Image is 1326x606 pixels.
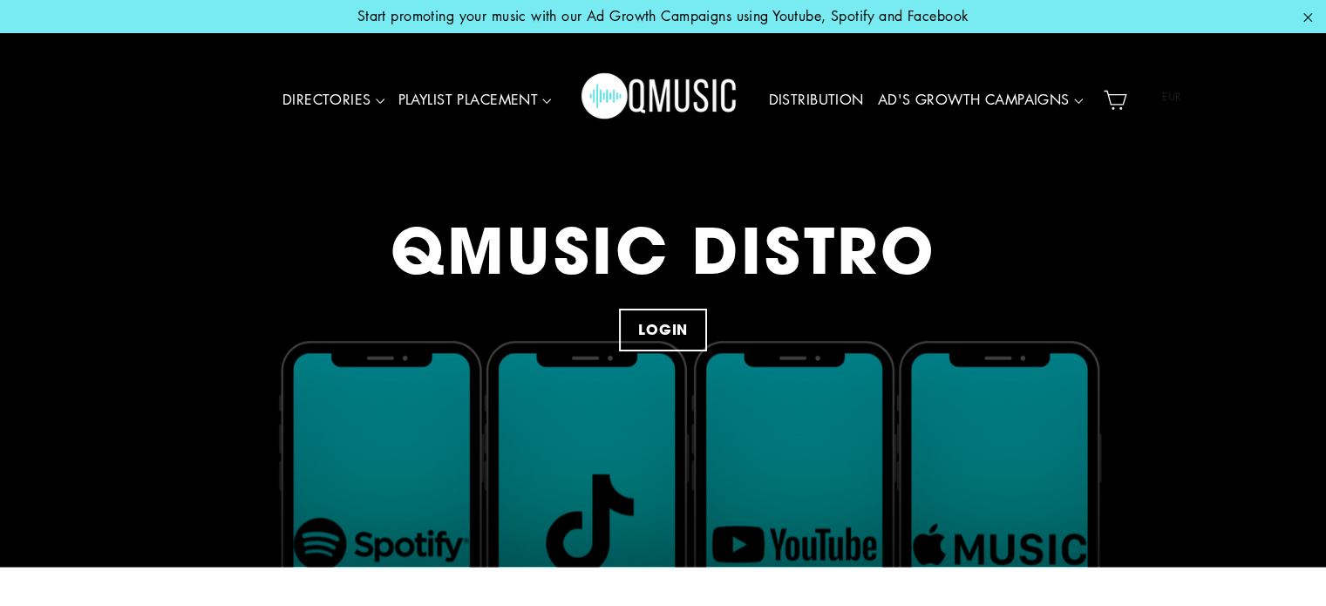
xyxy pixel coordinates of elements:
a: DIRECTORIES [275,80,391,120]
img: Q Music Promotions [581,61,738,140]
a: DISTRIBUTION [761,80,870,120]
a: AD'S GROWTH CAMPAIGNS [871,80,1090,120]
div: QMUSIC DISTRO [391,215,935,287]
span: EUR [1139,84,1205,110]
a: PLAYLIST PLACEMENT [391,80,559,120]
a: LOGIN [619,309,707,351]
div: Primary [224,50,1096,152]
